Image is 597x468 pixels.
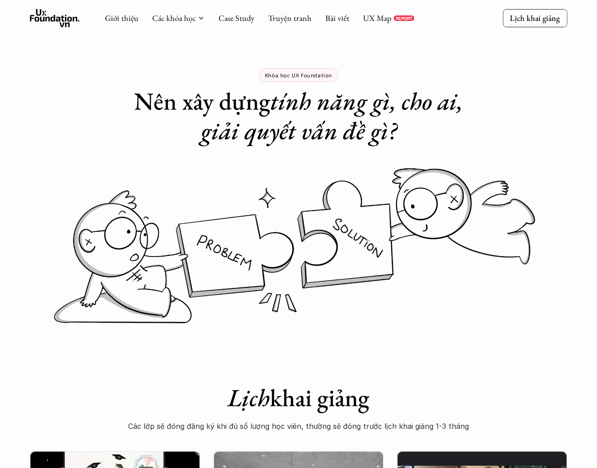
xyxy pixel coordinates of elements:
p: Khóa học UX Foundation [265,72,332,78]
a: REPORT [394,15,414,21]
em: Lịch [228,382,270,413]
a: Bài viết [325,13,349,23]
a: Truyện tranh [268,13,312,23]
h1: Nên xây dựng [117,86,480,146]
a: Lịch khai giảng [502,9,567,27]
em: tính năng gì, cho ai, giải quyết vấn đề gì? [201,85,469,146]
h1: khai giảng [117,383,480,413]
a: UX Map [363,13,392,23]
a: Case Study [219,13,254,23]
a: Các khóa học [152,13,196,23]
p: REPORT [396,15,413,21]
p: Lịch khai giảng [510,13,560,23]
a: Giới thiệu [105,13,139,23]
p: Các lớp sẽ đóng đăng ký khi đủ số lượng học viên, thường sẽ đóng trước lịch khai giảng 1-3 tháng [117,419,480,433]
